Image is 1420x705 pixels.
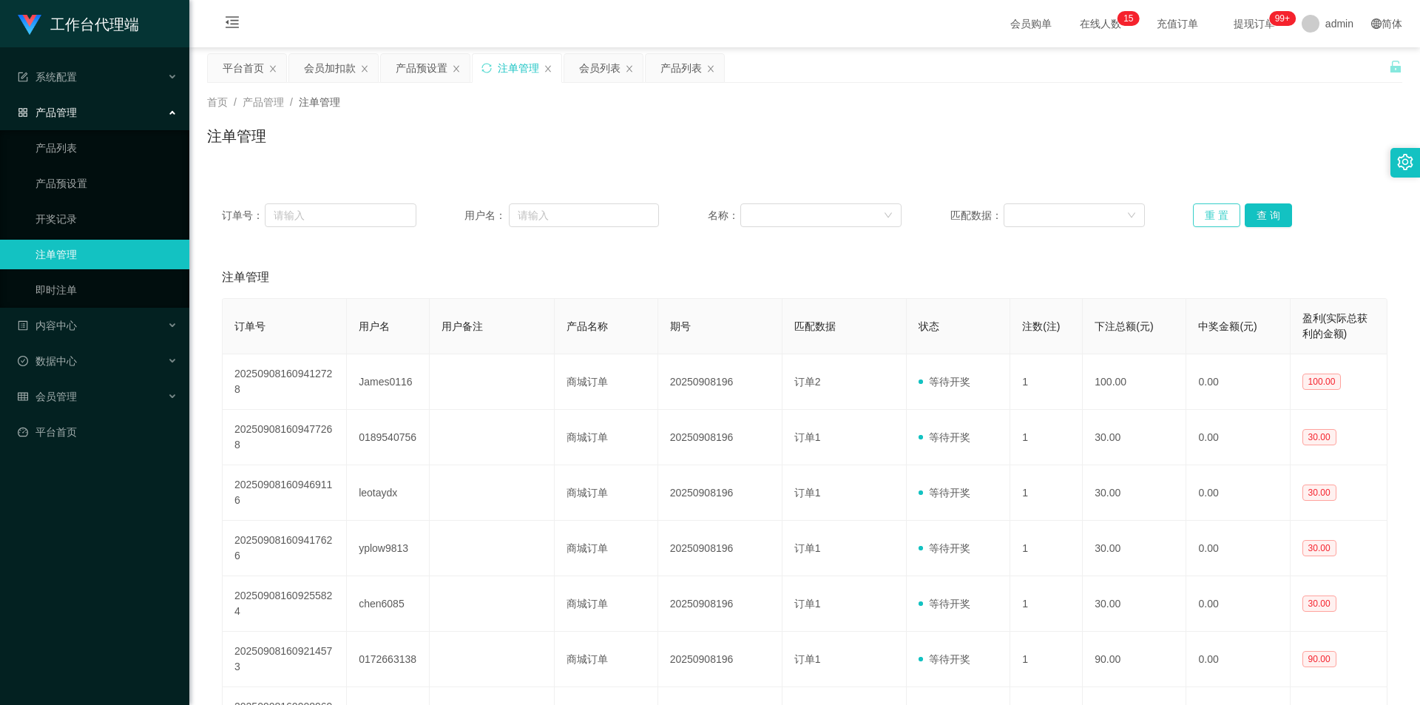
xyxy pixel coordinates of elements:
td: 商城订单 [555,410,658,465]
span: 产品管理 [18,107,77,118]
a: 图标: dashboard平台首页 [18,417,177,447]
span: 等待开奖 [919,598,970,610]
span: 订单号： [222,208,265,223]
span: 注单管理 [299,96,340,108]
i: 图标: close [544,64,552,73]
div: 产品列表 [660,54,702,82]
i: 图标: down [1127,211,1136,221]
button: 查 询 [1245,203,1292,227]
td: 1 [1010,410,1083,465]
span: 提现订单 [1226,18,1282,29]
sup: 1124 [1269,11,1296,26]
td: leotaydx [347,465,430,521]
i: 图标: sync [481,63,492,73]
i: 图标: setting [1397,154,1413,170]
a: 产品预设置 [35,169,177,198]
td: 202509081609477268 [223,410,347,465]
td: 0.00 [1186,521,1290,576]
a: 注单管理 [35,240,177,269]
td: 30.00 [1083,576,1186,632]
input: 请输入 [265,203,416,227]
a: 即时注单 [35,275,177,305]
span: 内容中心 [18,320,77,331]
td: 1 [1010,354,1083,410]
td: 30.00 [1083,410,1186,465]
td: 0172663138 [347,632,430,687]
td: yplow9813 [347,521,430,576]
td: 90.00 [1083,632,1186,687]
span: 订单1 [794,487,821,499]
span: 注数(注) [1022,320,1060,332]
span: 匹配数据： [950,208,1004,223]
div: 产品预设置 [396,54,447,82]
i: 图标: global [1371,18,1382,29]
span: 订单1 [794,542,821,554]
td: 20250908196 [658,354,782,410]
span: 期号 [670,320,691,332]
span: 充值订单 [1149,18,1206,29]
p: 1 [1123,11,1129,26]
i: 图标: close [706,64,715,73]
span: 订单1 [794,598,821,610]
td: 1 [1010,576,1083,632]
span: 注单管理 [222,269,269,286]
td: 0.00 [1186,410,1290,465]
span: 30.00 [1302,429,1336,445]
span: 用户名： [464,208,509,223]
td: 0.00 [1186,576,1290,632]
td: 1 [1010,521,1083,576]
span: 订单2 [794,376,821,388]
span: 100.00 [1302,374,1342,390]
span: 在线人数 [1072,18,1129,29]
h1: 注单管理 [207,125,266,147]
img: logo.9652507e.png [18,15,41,36]
i: 图标: close [268,64,277,73]
span: 状态 [919,320,939,332]
td: 0.00 [1186,465,1290,521]
td: 商城订单 [555,632,658,687]
td: 商城订单 [555,576,658,632]
span: 产品管理 [243,96,284,108]
span: 等待开奖 [919,376,970,388]
span: 会员管理 [18,391,77,402]
p: 5 [1129,11,1134,26]
td: 0.00 [1186,632,1290,687]
td: 20250908196 [658,521,782,576]
td: 202509081609255824 [223,576,347,632]
i: 图标: appstore-o [18,107,28,118]
td: 30.00 [1083,521,1186,576]
td: 20250908196 [658,632,782,687]
span: 30.00 [1302,596,1336,612]
span: 等待开奖 [919,653,970,665]
i: 图标: form [18,72,28,82]
i: 图标: close [452,64,461,73]
td: 0.00 [1186,354,1290,410]
td: chen6085 [347,576,430,632]
td: 30.00 [1083,465,1186,521]
td: 商城订单 [555,521,658,576]
span: 中奖金额(元) [1198,320,1257,332]
span: 用户备注 [442,320,483,332]
span: 匹配数据 [794,320,836,332]
span: 等待开奖 [919,431,970,443]
input: 请输入 [509,203,659,227]
span: / [290,96,293,108]
span: 订单号 [234,320,266,332]
span: / [234,96,237,108]
td: 20250908196 [658,465,782,521]
td: 202509081609214573 [223,632,347,687]
span: 下注总额(元) [1095,320,1153,332]
div: 会员列表 [579,54,621,82]
span: 等待开奖 [919,542,970,554]
i: 图标: table [18,391,28,402]
sup: 15 [1118,11,1139,26]
i: 图标: close [360,64,369,73]
div: 注单管理 [498,54,539,82]
i: 图标: profile [18,320,28,331]
td: 0189540756 [347,410,430,465]
td: 202509081609412728 [223,354,347,410]
a: 产品列表 [35,133,177,163]
span: 订单1 [794,653,821,665]
a: 开奖记录 [35,204,177,234]
td: 100.00 [1083,354,1186,410]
